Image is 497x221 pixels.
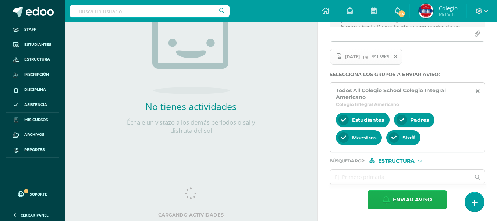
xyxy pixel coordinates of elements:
[6,127,59,142] a: Archivos
[117,118,265,135] p: Échale un vistazo a los demás períodos o sal y disfruta del sol
[6,142,59,158] a: Reportes
[336,101,399,107] span: Colegio Integral Americano
[30,191,47,197] span: Soporte
[6,52,59,68] a: Estructura
[24,132,44,138] span: Archivos
[79,212,303,218] label: Cargando actividades
[372,54,389,59] span: 991.35KB
[410,117,429,123] span: Padres
[402,134,415,141] span: Staff
[24,56,50,62] span: Estructura
[378,159,415,163] span: Estructura
[70,5,230,17] input: Busca un usuario...
[6,37,59,52] a: Estudiantes
[390,52,402,61] span: Remover archivo
[330,170,471,184] input: Ej. Primero primaria
[6,82,59,97] a: Disciplina
[9,184,56,202] a: Soporte
[336,87,469,100] span: Todos All Colegio School Colegio Integral Americano
[369,158,424,163] div: [object Object]
[6,113,59,128] a: Mis cursos
[419,4,433,18] img: 2e1bd2338bb82c658090e08ddbb2593c.png
[393,191,432,209] span: Enviar aviso
[24,42,51,48] span: Estudiantes
[341,53,372,59] span: [DATE].jpg
[6,67,59,82] a: Inscripción
[117,100,265,113] h2: No tienes actividades
[330,72,485,77] label: Selecciona los grupos a enviar aviso :
[21,213,49,218] span: Cerrar panel
[439,4,458,12] span: Colegio
[368,190,447,209] button: Enviar aviso
[398,10,406,18] span: 84
[352,117,384,123] span: Estudiantes
[24,87,46,93] span: Disciplina
[330,159,365,163] span: Búsqueda por :
[439,11,458,17] span: Mi Perfil
[24,72,49,77] span: Inscripción
[24,102,47,108] span: Asistencia
[330,49,402,65] span: Domingo 14 septiembre.jpg
[24,147,45,153] span: Reportes
[6,22,59,37] a: Staff
[6,97,59,113] a: Asistencia
[24,27,36,32] span: Staff
[352,134,376,141] span: Maestros
[24,117,48,123] span: Mis cursos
